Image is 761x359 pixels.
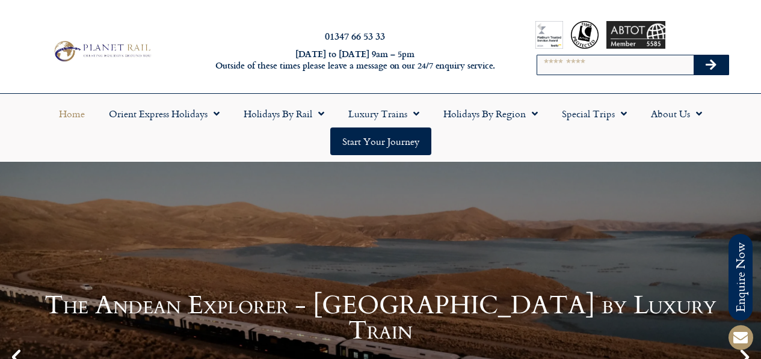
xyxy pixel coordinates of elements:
nav: Menu [6,100,755,155]
a: Orient Express Holidays [97,100,232,127]
h1: The Andean Explorer - [GEOGRAPHIC_DATA] by Luxury Train [30,293,731,343]
a: Luxury Trains [336,100,431,127]
a: Holidays by Rail [232,100,336,127]
a: About Us [639,100,714,127]
a: Special Trips [550,100,639,127]
a: 01347 66 53 33 [325,29,385,43]
h6: [DATE] to [DATE] 9am – 5pm Outside of these times please leave a message on our 24/7 enquiry serv... [206,49,504,71]
a: Home [47,100,97,127]
img: Planet Rail Train Holidays Logo [50,38,153,64]
a: Start your Journey [330,127,431,155]
a: Holidays by Region [431,100,550,127]
button: Search [694,55,729,75]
